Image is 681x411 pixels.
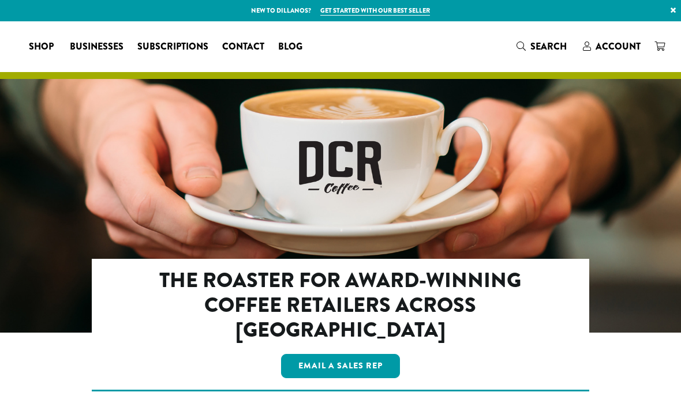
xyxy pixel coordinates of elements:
span: Search [530,40,567,53]
span: Shop [29,40,54,54]
span: Contact [222,40,264,54]
a: Get started with our best seller [320,6,430,16]
a: Shop [22,37,63,56]
span: Businesses [70,40,124,54]
span: Account [596,40,641,53]
span: Subscriptions [137,40,208,54]
h2: The Roaster for Award-Winning Coffee Retailers Across [GEOGRAPHIC_DATA] [141,268,540,343]
a: Email a Sales Rep [281,354,400,378]
span: Blog [278,40,302,54]
a: Search [510,37,576,56]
